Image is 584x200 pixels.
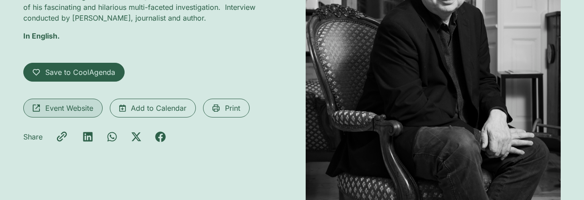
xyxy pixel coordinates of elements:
strong: In English. [23,31,60,40]
span: Event Website [45,103,93,113]
span: Add to Calendar [131,103,186,113]
a: Print [203,99,250,117]
a: Add to Calendar [110,99,196,117]
div: Share on facebook [155,131,166,142]
div: Share on whatsapp [107,131,117,142]
div: Share on x-twitter [131,131,142,142]
div: Share on linkedin [82,131,93,142]
span: Save to CoolAgenda [45,67,115,78]
a: Save to CoolAgenda [23,63,125,82]
span: Print [225,103,240,113]
p: Share [23,131,43,142]
a: Event Website [23,99,103,117]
